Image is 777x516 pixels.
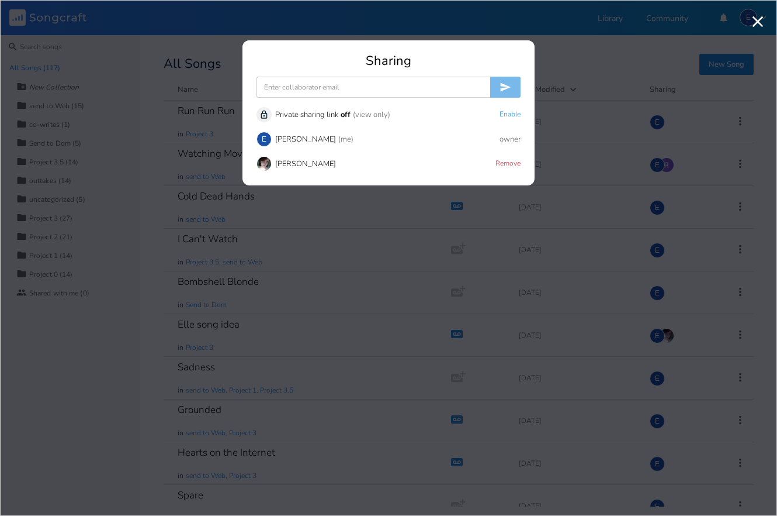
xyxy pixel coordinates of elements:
div: [PERSON_NAME] [275,136,336,143]
div: off [341,111,351,119]
div: Private sharing link [275,111,338,119]
div: (view only) [353,111,390,119]
div: Erin Nicole [256,132,272,147]
button: Remove [495,159,521,169]
button: Enable [500,110,521,120]
button: Invite [490,77,521,98]
img: Elle Morgan [256,156,272,171]
div: (me) [338,136,353,143]
div: [PERSON_NAME] [275,160,336,168]
div: Sharing [256,54,521,67]
input: Enter collaborator email [256,77,490,98]
div: owner [500,136,521,143]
